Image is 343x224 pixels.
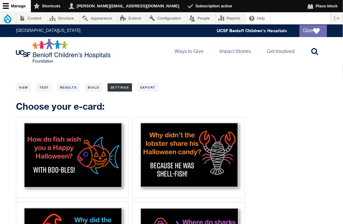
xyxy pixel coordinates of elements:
[47,12,79,24] a: Structure
[215,37,256,65] a: Impact Stories
[17,12,47,24] a: Content
[16,29,80,33] a: [GEOGRAPHIC_DATA][US_STATE]
[16,101,105,112] strong: Choose your e-card:
[36,83,52,92] a: Test
[118,12,146,24] a: Extend
[57,83,80,92] a: Results
[18,119,127,194] img: Fish
[216,12,246,24] a: Reports
[262,37,300,65] a: Get Involved
[85,83,103,92] a: Build
[132,117,245,198] div: Lobster
[135,119,243,194] img: Lobster
[246,12,271,24] a: Help
[300,25,327,37] a: Give
[170,37,208,65] a: Ways to Give
[331,12,343,24] button: Vertical orientation
[137,83,158,92] a: Export
[108,83,132,92] a: Settings
[146,12,186,24] a: Configuration
[16,83,31,92] a: View
[16,117,129,198] div: Fish
[80,12,117,24] a: Appearance
[16,39,112,63] img: Logo for UCSF Benioff Children's Hospitals Foundation
[187,12,216,24] a: People
[217,28,287,33] a: UCSF Benioff Children's Hospitals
